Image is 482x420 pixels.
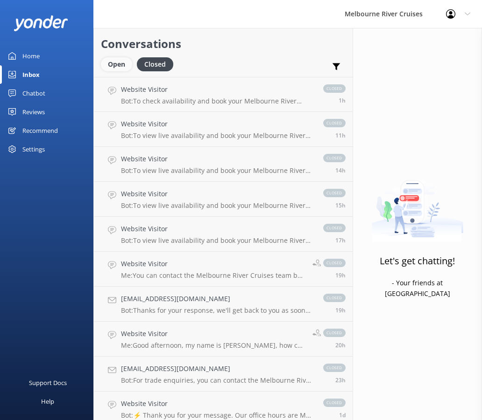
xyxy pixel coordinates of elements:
span: 08:46pm 12-Aug-2025 (UTC +10:00) Australia/Sydney [335,166,346,174]
span: closed [323,364,346,372]
a: Website VisitorBot:To view live availability and book your Melbourne River Cruise experience, ple... [94,112,353,147]
span: closed [323,329,346,337]
a: Website VisitorBot:To view live availability and book your Melbourne River Cruise experience, ple... [94,182,353,217]
p: Bot: ⚡ Thank you for your message. Our office hours are Mon - Fri 9.30am - 5pm. We'll get back to... [121,411,314,420]
h4: [EMAIL_ADDRESS][DOMAIN_NAME] [121,294,314,304]
a: [EMAIL_ADDRESS][DOMAIN_NAME]Bot:For trade enquiries, you can contact the Melbourne River Cruises ... [94,357,353,392]
div: Chatbot [22,84,45,103]
span: closed [323,224,346,232]
span: 11:28pm 12-Aug-2025 (UTC +10:00) Australia/Sydney [335,131,346,139]
h2: Conversations [101,35,346,53]
h4: [EMAIL_ADDRESS][DOMAIN_NAME] [121,364,314,374]
span: closed [323,399,346,407]
a: Website VisitorMe:You can contact the Melbourne River Cruises team by calling [PHONE_NUMBER].clos... [94,252,353,287]
h4: Website Visitor [121,399,314,409]
span: 11:25am 12-Aug-2025 (UTC +10:00) Australia/Sydney [335,376,346,384]
span: 09:08am 13-Aug-2025 (UTC +10:00) Australia/Sydney [339,96,346,104]
div: Inbox [22,65,40,84]
p: Bot: To check availability and book your Melbourne River Cruise experience, please visit [URL][DO... [121,97,314,105]
div: Closed [137,57,173,71]
h4: Website Visitor [121,119,314,129]
span: 03:07pm 12-Aug-2025 (UTC +10:00) Australia/Sydney [335,306,346,314]
p: Bot: To view live availability and book your Melbourne River Cruise experience, please visit: [UR... [121,236,314,245]
span: 02:27pm 12-Aug-2025 (UTC +10:00) Australia/Sydney [335,341,346,349]
h4: Website Visitor [121,329,305,339]
p: Bot: To view live availability and book your Melbourne River Cruise experience, please visit: [UR... [121,131,314,140]
p: Bot: Thanks for your response, we'll get back to you as soon as we can during opening hours. [121,306,314,315]
h4: Website Visitor [121,84,314,95]
p: Bot: To view live availability and book your Melbourne River Cruise experience, please visit [URL... [121,201,314,210]
span: 07:27pm 12-Aug-2025 (UTC +10:00) Australia/Sydney [335,201,346,209]
span: closed [323,84,346,93]
p: Me: You can contact the Melbourne River Cruises team by calling [PHONE_NUMBER]. [121,271,305,280]
a: Website VisitorMe:Good afternoon, my name is [PERSON_NAME], how can I help you?closed20h [94,322,353,357]
p: Bot: To view live availability and book your Melbourne River Cruise experience, click [URL][DOMAI... [121,166,314,175]
a: Website VisitorBot:To check availability and book your Melbourne River Cruise experience, please ... [94,77,353,112]
img: artwork of a man stealing a conversation from at giant smartphone [372,168,463,242]
h3: Let's get chatting! [380,254,455,269]
a: Open [101,59,137,69]
div: Help [41,392,54,411]
span: 05:20pm 12-Aug-2025 (UTC +10:00) Australia/Sydney [335,236,346,244]
h4: Website Visitor [121,189,314,199]
div: Reviews [22,103,45,121]
p: - Your friends at [GEOGRAPHIC_DATA] [372,278,463,299]
span: closed [323,294,346,302]
div: Open [101,57,132,71]
div: Home [22,47,40,65]
span: 03:08pm 12-Aug-2025 (UTC +10:00) Australia/Sydney [335,271,346,279]
a: Website VisitorBot:To view live availability and book your Melbourne River Cruise experience, ple... [94,217,353,252]
h4: Website Visitor [121,259,305,269]
span: 10:48am 12-Aug-2025 (UTC +10:00) Australia/Sydney [339,411,346,419]
p: Bot: For trade enquiries, you can contact the Melbourne River Cruises team by emailing [EMAIL_ADD... [121,376,314,385]
div: Settings [22,140,45,158]
span: closed [323,119,346,127]
span: closed [323,154,346,162]
img: yonder-white-logo.png [14,15,68,31]
div: Support Docs [29,373,67,392]
a: Website VisitorBot:To view live availability and book your Melbourne River Cruise experience, cli... [94,147,353,182]
h4: Website Visitor [121,154,314,164]
span: closed [323,259,346,267]
a: Closed [137,59,178,69]
h4: Website Visitor [121,224,314,234]
a: [EMAIL_ADDRESS][DOMAIN_NAME]Bot:Thanks for your response, we'll get back to you as soon as we can... [94,287,353,322]
p: Me: Good afternoon, my name is [PERSON_NAME], how can I help you? [121,341,305,350]
span: closed [323,189,346,197]
div: Recommend [22,121,58,140]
